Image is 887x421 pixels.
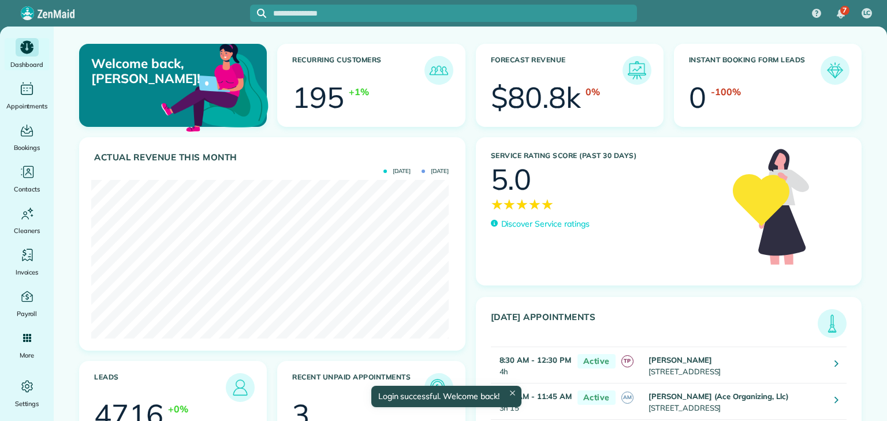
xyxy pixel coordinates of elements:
[577,354,616,369] span: Active
[5,287,49,319] a: Payroll
[371,386,521,407] div: Login successful. Welcome back!
[5,246,49,278] a: Invoices
[586,85,600,99] div: 0%
[528,194,541,215] span: ★
[159,31,271,142] img: dashboard_welcome-42a62b7d889689a78055ac9021e634bf52bae3f8056760290aed330b23ab8690.png
[516,194,528,215] span: ★
[250,9,266,18] button: Focus search
[168,402,188,416] div: +0%
[621,355,633,367] span: TP
[491,312,818,338] h3: [DATE] Appointments
[292,83,344,112] div: 195
[649,392,789,401] strong: [PERSON_NAME] (Ace Organizing, Llc)
[577,390,616,405] span: Active
[427,376,450,399] img: icon_unpaid_appointments-47b8ce3997adf2238b356f14209ab4cced10bd1f174958f3ca8f1d0dd7fffeee.png
[843,6,847,15] span: 7
[5,80,49,112] a: Appointments
[491,165,532,194] div: 5.0
[17,308,38,319] span: Payroll
[94,373,226,402] h3: Leads
[5,163,49,195] a: Contacts
[15,398,39,409] span: Settings
[5,377,49,409] a: Settings
[649,355,712,364] strong: [PERSON_NAME]
[94,152,453,163] h3: Actual Revenue this month
[5,204,49,236] a: Cleaners
[491,218,590,230] a: Discover Service ratings
[829,1,853,27] div: 7 unread notifications
[500,355,571,364] strong: 8:30 AM - 12:30 PM
[823,59,847,82] img: icon_form_leads-04211a6a04a5b2264e4ee56bc0799ec3eb69b7e499cbb523a139df1d13a81ae0.png
[821,312,844,335] img: icon_todays_appointments-901f7ab196bb0bea1936b74009e4eb5ffbc2d2711fa7634e0d609ed5ef32b18b.png
[863,9,871,18] span: LC
[6,100,48,112] span: Appointments
[491,194,504,215] span: ★
[500,392,572,401] strong: 8:30 AM - 11:45 AM
[491,347,572,384] td: 4h
[427,59,450,82] img: icon_recurring_customers-cf858462ba22bcd05b5a5880d41d6543d210077de5bb9ebc9590e49fd87d84ed.png
[491,152,721,160] h3: Service Rating score (past 30 days)
[383,168,411,174] span: [DATE]
[14,183,40,195] span: Contacts
[5,38,49,70] a: Dashboard
[91,56,206,87] p: Welcome back, [PERSON_NAME]!
[16,266,39,278] span: Invoices
[292,56,424,85] h3: Recurring Customers
[14,142,40,153] span: Bookings
[10,59,43,70] span: Dashboard
[625,59,649,82] img: icon_forecast_revenue-8c13a41c7ed35a8dcfafea3cbb826a0462acb37728057bba2d056411b612bbbe.png
[14,225,40,236] span: Cleaners
[646,347,826,384] td: [STREET_ADDRESS]
[491,83,582,112] div: $80.8k
[501,218,590,230] p: Discover Service ratings
[229,376,252,399] img: icon_leads-1bed01f49abd5b7fead27621c3d59655bb73ed531f8eeb49469d10e621d6b896.png
[621,392,633,404] span: AM
[503,194,516,215] span: ★
[689,83,706,112] div: 0
[349,85,369,99] div: +1%
[646,384,826,420] td: [STREET_ADDRESS]
[5,121,49,153] a: Bookings
[20,349,34,361] span: More
[422,168,449,174] span: [DATE]
[491,56,623,85] h3: Forecast Revenue
[491,384,572,420] td: 3h 15
[292,373,424,402] h3: Recent unpaid appointments
[541,194,554,215] span: ★
[711,85,741,99] div: -100%
[257,9,266,18] svg: Focus search
[689,56,821,85] h3: Instant Booking Form Leads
